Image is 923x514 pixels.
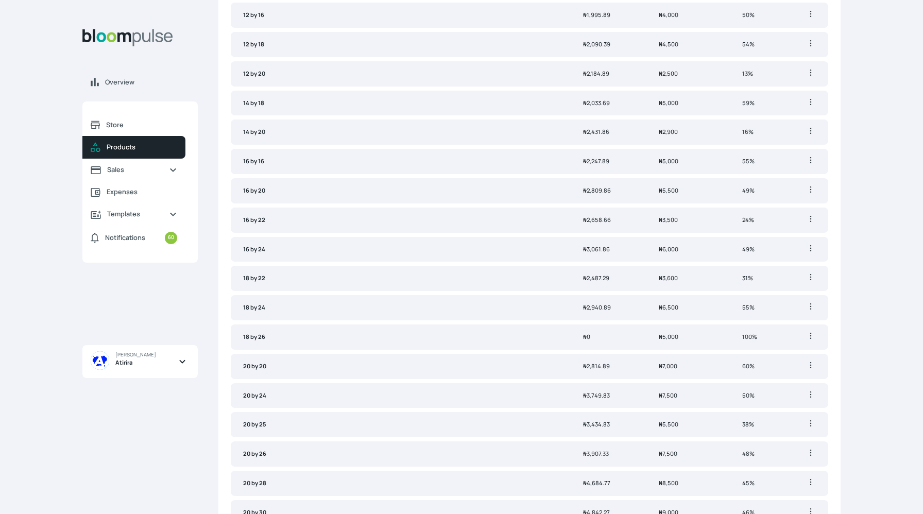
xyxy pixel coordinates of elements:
span: 55% [742,303,755,311]
span: 4,500 [659,40,678,48]
a: Notifications60 [82,226,185,250]
span: 49% [742,186,755,194]
span: 2,809.86 [583,186,611,194]
span: Overview [105,77,190,87]
td: 12 by 16 [231,3,571,28]
span: ₦ [659,216,662,224]
span: 5,500 [659,420,678,428]
a: Sales [82,159,185,181]
span: ₦ [659,245,662,253]
td: 12 by 20 [231,61,571,87]
span: ₦ [659,274,662,282]
span: ₦ [659,128,662,135]
td: 20 by 24 [231,383,571,408]
span: 7,500 [659,391,677,399]
span: 2,033.69 [583,99,610,107]
span: 7,500 [659,450,677,457]
td: 16 by 20 [231,178,571,203]
td: 16 by 16 [231,149,571,174]
td: 20 by 25 [231,412,571,437]
span: 1,995.89 [583,11,610,19]
span: ₦ [659,391,662,399]
a: Products [82,136,185,159]
span: ₦ [583,420,587,428]
span: 2,658.66 [583,216,611,224]
span: 3,500 [659,216,678,224]
span: 16% [742,128,754,135]
span: 24% [742,216,754,224]
span: 2,247.89 [583,157,609,165]
a: Overview [82,71,198,93]
span: 2,500 [659,70,678,77]
a: Store [82,114,185,136]
span: Atirira [115,358,132,367]
span: Sales [107,165,161,175]
span: 4,000 [659,11,678,19]
span: 55% [742,157,755,165]
td: 16 by 24 [231,237,571,262]
span: ₦ [583,450,587,457]
span: ₦ [583,186,587,194]
span: 7,000 [659,362,677,370]
span: ₦ [659,186,662,194]
img: Bloom Logo [82,29,173,46]
span: ₦ [659,40,662,48]
span: [PERSON_NAME] [115,351,156,358]
span: 2,431.86 [583,128,609,135]
span: ₦ [583,362,587,370]
span: 3,600 [659,274,678,282]
span: ₦ [583,274,587,282]
span: 3,907.33 [583,450,609,457]
span: 38% [742,420,754,428]
span: 60% [742,362,755,370]
span: Templates [107,209,161,219]
span: ₦ [659,362,662,370]
span: 8,500 [659,479,678,487]
span: 59% [742,99,755,107]
span: Expenses [107,187,177,197]
span: ₦ [583,391,587,399]
span: 2,184.89 [583,70,609,77]
span: ₦ [659,99,662,107]
span: ₦ [583,128,587,135]
span: ₦ [659,479,662,487]
span: 49% [742,245,755,253]
span: 13% [742,70,753,77]
span: 3,061.86 [583,245,610,253]
span: 5,000 [659,157,678,165]
span: ₦ [583,245,587,253]
span: ₦ [583,216,587,224]
small: 60 [165,232,177,244]
span: ₦ [583,70,587,77]
span: 2,814.89 [583,362,610,370]
td: 14 by 18 [231,91,571,116]
span: ₦ [583,11,587,19]
span: ₦ [583,157,587,165]
span: 3,434.83 [583,420,610,428]
td: 20 by 28 [231,471,571,496]
span: ₦ [583,333,587,340]
td: 20 by 26 [231,441,571,467]
span: 6,500 [659,303,678,311]
span: ₦ [659,333,662,340]
span: ₦ [583,99,587,107]
span: 54% [742,40,755,48]
span: 2,487.29 [583,274,609,282]
span: ₦ [659,450,662,457]
td: 14 by 20 [231,119,571,145]
span: 50% [742,391,755,399]
a: Templates [82,203,185,225]
span: 2,940.89 [583,303,611,311]
td: 16 by 22 [231,208,571,233]
span: 31% [742,274,753,282]
span: 0 [583,333,590,340]
span: ₦ [659,11,662,19]
span: ₦ [583,303,587,311]
span: 2,090.39 [583,40,610,48]
span: 5,500 [659,186,678,194]
span: 50% [742,11,755,19]
td: 18 by 22 [231,266,571,291]
span: 45% [742,479,755,487]
span: ₦ [583,479,587,487]
span: 4,684.77 [583,479,610,487]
